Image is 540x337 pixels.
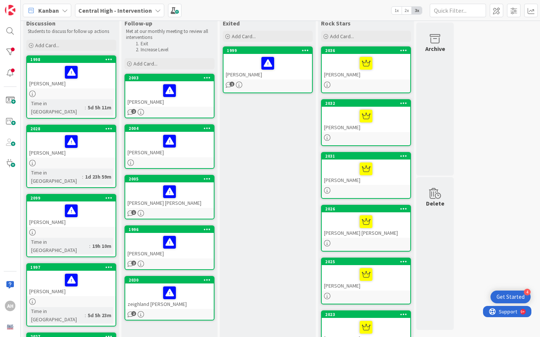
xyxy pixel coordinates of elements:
[27,264,115,271] div: 1997
[223,47,312,54] div: 1999
[125,277,214,309] div: 2030zeighland [PERSON_NAME]
[124,124,214,169] a: 2004[PERSON_NAME]
[5,322,15,332] img: avatar
[28,28,115,34] p: Students to discuss for follow up actions
[325,48,410,53] div: 2036
[131,109,136,114] span: 2
[524,289,531,295] div: 4
[125,233,214,258] div: [PERSON_NAME]
[26,194,116,257] a: 2099[PERSON_NAME]Time in [GEOGRAPHIC_DATA]:19h 10m
[325,312,410,317] div: 2023
[133,41,213,47] li: Exit
[131,261,136,265] span: 2
[38,6,59,15] span: Kanban
[27,201,115,227] div: [PERSON_NAME]
[325,259,410,264] div: 2025
[131,210,136,215] span: 1
[125,277,214,283] div: 2030
[125,176,214,182] div: 2005
[83,173,113,181] div: 1d 23h 59m
[125,81,214,107] div: [PERSON_NAME]
[5,301,15,311] div: AH
[321,19,351,27] span: Rock Stars
[322,311,410,318] div: 2023
[322,100,410,132] div: 2032[PERSON_NAME]
[16,1,34,10] span: Support
[322,206,410,212] div: 2026
[125,283,214,309] div: zeighland [PERSON_NAME]
[330,33,354,40] span: Add Card...
[29,238,89,254] div: Time in [GEOGRAPHIC_DATA]
[125,75,214,81] div: 2003
[124,175,214,219] a: 2005[PERSON_NAME] [PERSON_NAME]
[322,258,410,265] div: 2025
[124,276,214,321] a: 2030zeighland [PERSON_NAME]
[322,153,410,160] div: 2031
[26,19,55,27] span: Discussion
[86,103,113,112] div: 5d 5h 11m
[85,103,86,112] span: :
[490,291,531,303] div: Open Get Started checklist, remaining modules: 4
[27,264,115,296] div: 1997[PERSON_NAME]
[425,44,445,53] div: Archive
[129,126,214,131] div: 2004
[321,152,411,199] a: 2031[PERSON_NAME]
[229,82,234,86] span: 1
[322,265,410,291] div: [PERSON_NAME]
[325,154,410,159] div: 2031
[322,160,410,185] div: [PERSON_NAME]
[85,311,86,319] span: :
[30,265,115,270] div: 1997
[223,54,312,79] div: [PERSON_NAME]
[322,47,410,54] div: 2036
[322,100,410,107] div: 2032
[496,293,525,301] div: Get Started
[125,75,214,107] div: 2003[PERSON_NAME]
[29,168,82,185] div: Time in [GEOGRAPHIC_DATA]
[27,56,115,88] div: 1998[PERSON_NAME]
[325,101,410,106] div: 2032
[26,263,116,327] a: 1997[PERSON_NAME]Time in [GEOGRAPHIC_DATA]:5d 5h 23m
[223,47,312,79] div: 1999[PERSON_NAME]
[30,195,115,201] div: 2099
[30,126,115,131] div: 2028
[426,199,444,208] div: Delete
[27,195,115,227] div: 2099[PERSON_NAME]
[26,55,116,119] a: 1998[PERSON_NAME]Time in [GEOGRAPHIC_DATA]:5d 5h 11m
[322,258,410,291] div: 2025[PERSON_NAME]
[322,153,410,185] div: 2031[PERSON_NAME]
[27,132,115,158] div: [PERSON_NAME]
[27,195,115,201] div: 2099
[26,125,116,188] a: 2028[PERSON_NAME]Time in [GEOGRAPHIC_DATA]:1d 23h 59m
[125,132,214,157] div: [PERSON_NAME]
[321,258,411,304] a: 2025[PERSON_NAME]
[29,99,85,116] div: Time in [GEOGRAPHIC_DATA]
[321,205,411,252] a: 2026[PERSON_NAME] [PERSON_NAME]
[227,48,312,53] div: 1999
[27,56,115,63] div: 1998
[124,19,152,27] span: Follow-up
[412,7,422,14] span: 3x
[27,125,115,132] div: 2028
[322,206,410,238] div: 2026[PERSON_NAME] [PERSON_NAME]
[78,7,152,14] b: Central High - Intervention
[126,28,213,41] p: Met at our monthly meeting to review all interventions
[29,307,85,324] div: Time in [GEOGRAPHIC_DATA]
[27,63,115,88] div: [PERSON_NAME]
[125,125,214,132] div: 2004
[129,75,214,81] div: 2003
[30,57,115,62] div: 1998
[232,33,256,40] span: Add Card...
[125,176,214,208] div: 2005[PERSON_NAME] [PERSON_NAME]
[223,19,240,27] span: Exited
[133,47,213,53] li: Increase Level
[325,206,410,212] div: 2026
[321,46,411,93] a: 2036[PERSON_NAME]
[35,42,59,49] span: Add Card...
[38,3,42,9] div: 9+
[89,242,90,250] span: :
[86,311,113,319] div: 5d 5h 23m
[223,46,313,93] a: 1999[PERSON_NAME]
[129,277,214,283] div: 2030
[133,60,157,67] span: Add Card...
